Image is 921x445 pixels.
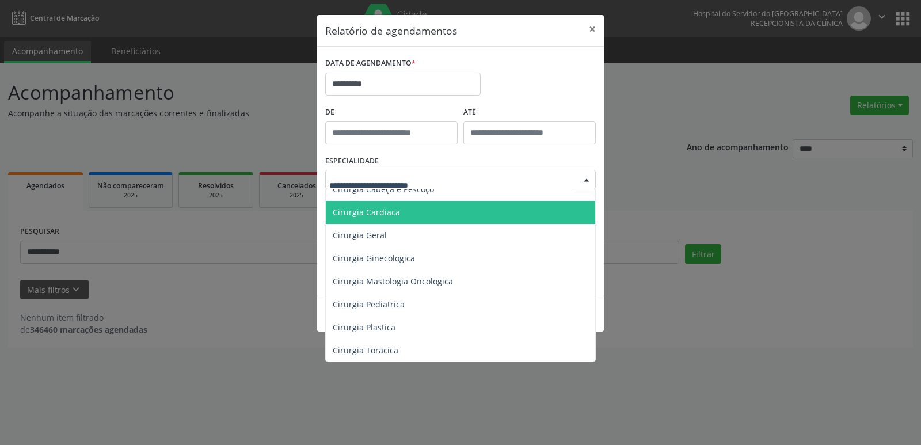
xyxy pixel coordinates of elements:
button: Close [581,15,604,43]
span: Cirurgia Toracica [333,345,398,356]
span: Cirurgia Mastologia Oncologica [333,276,453,287]
h5: Relatório de agendamentos [325,23,457,38]
label: ATÉ [463,104,596,121]
span: Cirurgia Cardiaca [333,207,400,218]
span: Cirurgia Ginecologica [333,253,415,264]
span: Cirurgia Geral [333,230,387,241]
span: Cirurgia Cabeça e Pescoço [333,184,434,195]
span: Cirurgia Pediatrica [333,299,405,310]
span: Cirurgia Plastica [333,322,395,333]
label: De [325,104,458,121]
label: ESPECIALIDADE [325,153,379,170]
label: DATA DE AGENDAMENTO [325,55,416,73]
